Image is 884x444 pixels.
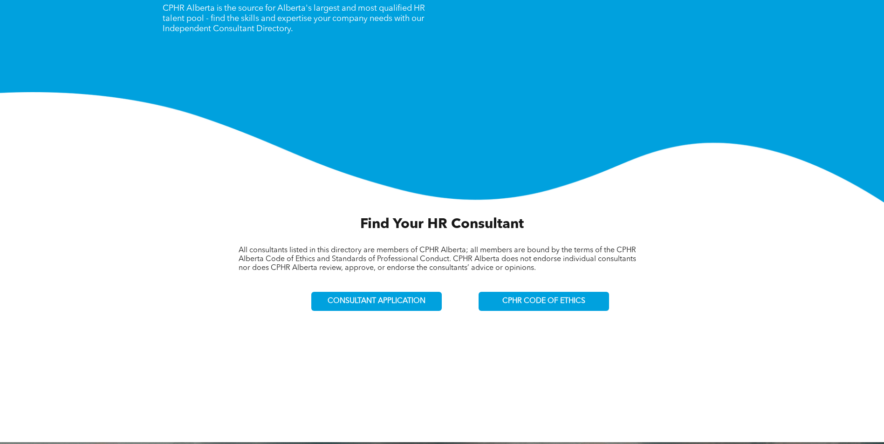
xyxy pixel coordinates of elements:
[163,4,425,33] span: CPHR Alberta is the source for Alberta's largest and most qualified HR talent pool - find the ski...
[360,217,524,231] span: Find Your HR Consultant
[328,297,425,306] span: CONSULTANT APPLICATION
[479,292,609,311] a: CPHR CODE OF ETHICS
[311,292,442,311] a: CONSULTANT APPLICATION
[502,297,585,306] span: CPHR CODE OF ETHICS
[239,247,636,272] span: All consultants listed in this directory are members of CPHR Alberta; all members are bound by th...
